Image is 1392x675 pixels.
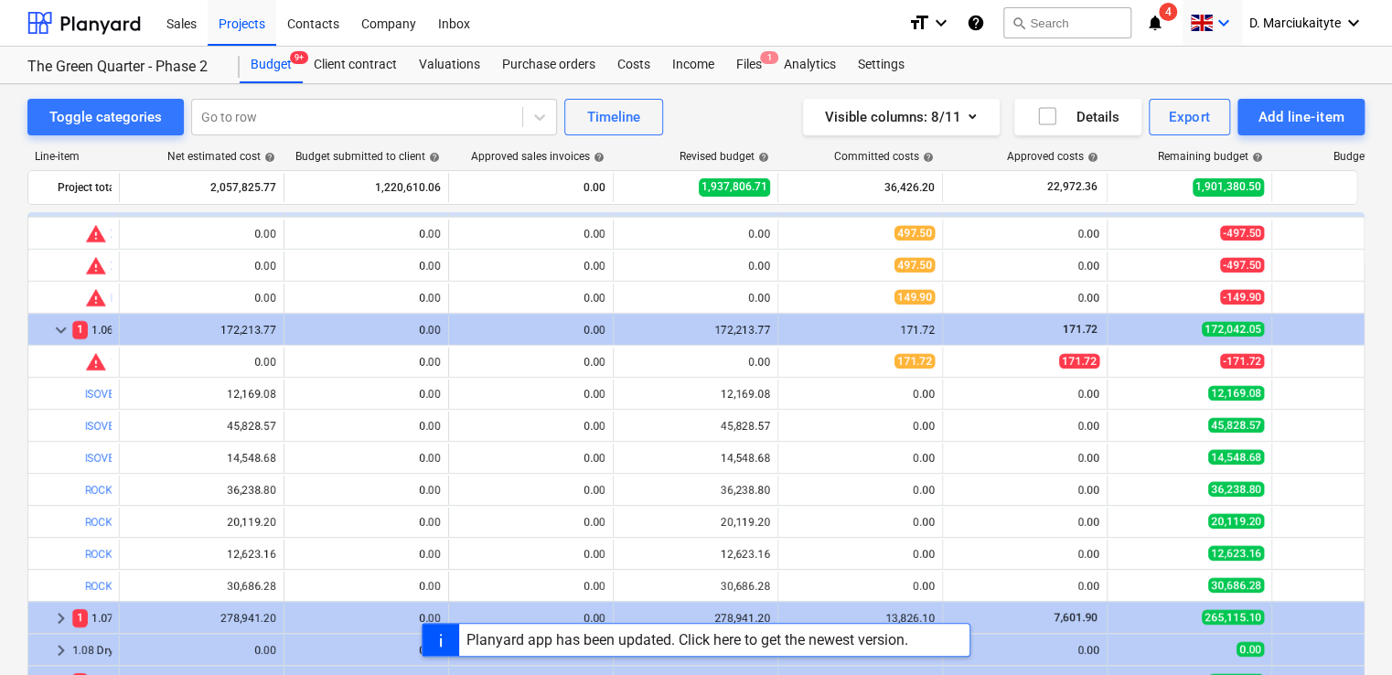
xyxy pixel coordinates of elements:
[261,152,275,163] span: help
[625,419,639,434] span: edit
[1208,482,1264,497] span: 36,238.80
[471,150,605,163] div: Approved sales invoices
[1059,354,1099,369] span: 171.72
[625,291,639,305] span: edit
[292,452,441,465] div: 0.00
[1003,7,1131,38] button: Search
[786,324,935,337] div: 171.72
[295,515,310,530] span: edit
[621,612,770,625] div: 278,941.20
[456,548,605,561] div: 0.00
[1193,178,1264,196] span: 1,901,380.50
[295,387,310,402] span: edit
[127,228,276,241] div: 0.00
[292,420,441,433] div: 0.00
[290,51,308,64] span: 9+
[786,173,935,202] div: 36,426.20
[1036,105,1119,129] div: Details
[625,451,639,466] span: edit
[894,290,935,305] span: 149.90
[1301,587,1392,675] iframe: Chat Widget
[1158,150,1263,163] div: Remaining budget
[127,580,276,593] div: 30,686.28
[93,579,108,594] span: bar_chart
[292,228,441,241] div: 0.00
[72,604,112,633] div: 1.07 Drylining Metal
[621,548,770,561] div: 12,623.16
[292,260,441,273] div: 0.00
[950,228,1099,241] div: 0.00
[1149,99,1231,135] button: Export
[456,228,605,241] div: 0.00
[456,612,605,625] div: 0.00
[295,227,310,241] span: edit
[93,483,108,498] span: bar_chart
[625,259,639,273] span: edit
[621,452,770,465] div: 14,548.68
[456,484,605,497] div: 0.00
[773,47,847,83] a: Analytics
[1248,152,1263,163] span: help
[93,515,108,530] span: bar_chart
[967,12,985,34] i: Knowledge base
[1213,12,1235,34] i: keyboard_arrow_down
[295,259,310,273] span: edit
[292,548,441,561] div: 0.00
[85,420,431,433] a: ISOVER Acoustic Partition Roll ....... 2x 600 x 13.00m [15.60m2] 50mm
[621,420,770,433] div: 45,828.57
[1220,290,1264,305] span: -149.90
[167,150,275,163] div: Net estimated cost
[847,47,916,83] a: Settings
[292,484,441,497] div: 0.00
[292,388,441,401] div: 0.00
[825,105,978,129] div: Visible columns : 8/11
[58,173,112,202] div: Project total
[625,579,639,594] span: edit
[456,356,605,369] div: 0.00
[456,324,605,337] div: 0.00
[292,173,441,202] div: 1,220,610.06
[786,388,935,401] div: 0.00
[786,420,935,433] div: 0.00
[625,227,639,241] span: edit
[1202,610,1264,625] span: 265,115.10
[606,47,661,83] a: Costs
[661,47,725,83] a: Income
[127,260,276,273] div: 0.00
[295,150,440,163] div: Budget submitted to client
[590,152,605,163] span: help
[621,356,770,369] div: 0.00
[292,580,441,593] div: 0.00
[625,483,639,498] span: edit
[240,47,303,83] a: Budget9+
[1159,3,1177,21] span: 4
[295,483,310,498] span: edit
[1208,450,1264,465] span: 14,548.68
[1208,514,1264,529] span: 20,119.20
[466,631,908,648] div: Planyard app has been updated. Click here to get the newest version.
[93,419,108,434] span: bar_chart
[408,47,491,83] a: Valuations
[127,612,276,625] div: 278,941.20
[295,547,310,562] span: edit
[1202,322,1264,337] span: 172,042.05
[1220,354,1264,369] span: -171.72
[49,105,162,129] div: Toggle categories
[127,548,276,561] div: 12,623.16
[760,51,778,64] span: 1
[1258,105,1344,129] div: Add line-item
[85,388,431,401] a: ISOVER Acoustic Partition Roll ....... 2x 600 x 20.00m [24.00m2] 25mm
[456,452,605,465] div: 0.00
[111,292,297,305] a: Kit deflection head fix 52mm X-C DX6
[1061,323,1099,336] span: 171.72
[621,516,770,529] div: 20,119.20
[127,420,276,433] div: 45,828.57
[456,420,605,433] div: 0.00
[85,516,371,529] a: ROCKWOOL RWA45 Slab 600 x 1200mm [ 6.48m2] 50mm
[950,260,1099,273] div: 0.00
[950,452,1099,465] div: 0.00
[1208,578,1264,593] span: 30,686.28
